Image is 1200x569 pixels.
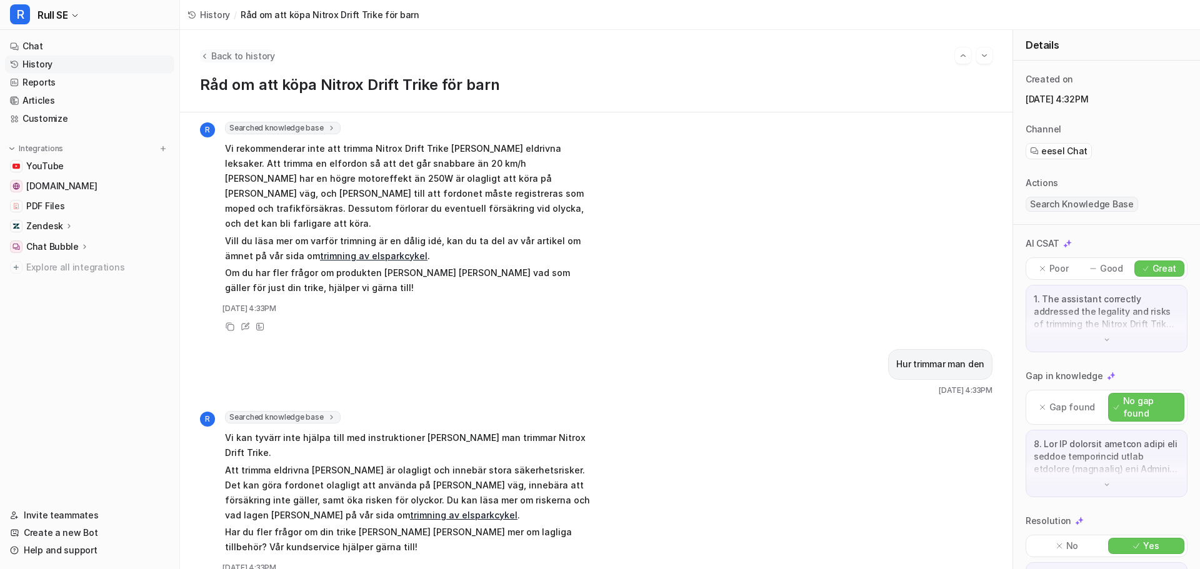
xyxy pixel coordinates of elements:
[211,49,275,62] span: Back to history
[5,542,174,559] a: Help and support
[1030,147,1039,156] img: eeselChat
[225,463,591,523] p: Att trimma eldrivna [PERSON_NAME] är olagligt och innebär stora säkerhetsrisker. Det kan göra for...
[1026,197,1138,212] span: Search Knowledge Base
[1026,370,1103,382] p: Gap in knowledge
[976,47,992,64] button: Go to next session
[225,411,341,423] span: Searched knowledge base
[26,220,63,232] p: Zendesk
[1102,335,1111,344] img: down-arrow
[12,243,20,250] img: Chat Bubble
[26,180,97,192] span: [DOMAIN_NAME]
[5,197,174,215] a: PDF FilesPDF Files
[1143,540,1159,552] p: Yes
[26,240,79,253] p: Chat Bubble
[1026,515,1071,527] p: Resolution
[5,37,174,55] a: Chat
[26,160,64,172] span: YouTube
[12,182,20,190] img: www.rull.se
[12,202,20,210] img: PDF Files
[1152,262,1177,275] p: Great
[5,157,174,175] a: YouTubeYouTube
[959,50,967,61] img: Previous session
[26,257,169,277] span: Explore all integrations
[1013,30,1200,61] div: Details
[234,8,237,21] span: /
[1123,395,1179,420] p: No gap found
[200,76,992,94] h1: Råd om att köpa Nitrox Drift Trike för barn
[200,49,275,62] button: Back to history
[1049,401,1095,413] p: Gap found
[980,50,989,61] img: Next session
[241,8,419,21] span: Råd om att köpa Nitrox Drift Trike för barn
[225,525,591,555] p: Har du fler frågor om din trike [PERSON_NAME] [PERSON_NAME] mer om lagliga tillbehör? Vår kundser...
[955,47,971,64] button: Go to previous session
[225,141,591,231] p: Vi rekommenderar inte att trimma Nitrox Drift Trike [PERSON_NAME] eldrivna leksaker. Att trimma e...
[1034,293,1179,330] p: 1. The assistant correctly addressed the legality and risks of trimming the Nitrox Drift Trike, p...
[5,259,174,276] a: Explore all integrations
[896,357,984,372] p: Hur trimmar man den
[1100,262,1123,275] p: Good
[5,92,174,109] a: Articles
[19,144,63,154] p: Integrations
[200,122,215,137] span: R
[26,200,64,212] span: PDF Files
[1026,237,1059,250] p: AI CSAT
[7,144,16,153] img: expand menu
[222,303,276,314] span: [DATE] 4:33PM
[1030,145,1087,157] a: eesel Chat
[1026,123,1061,136] p: Channel
[12,162,20,170] img: YouTube
[5,74,174,91] a: Reports
[5,110,174,127] a: Customize
[225,234,591,264] p: Vill du läsa mer om varför trimning är en dålig idé, kan du ta del av vår artikel om ämnet på vår...
[37,6,67,24] span: Rull SE
[1026,177,1058,189] p: Actions
[1102,480,1111,489] img: down-arrow
[187,8,230,21] a: History
[225,265,591,295] p: Om du har fler frågor om produkten [PERSON_NAME] [PERSON_NAME] vad som gäller för just din trike,...
[5,56,174,73] a: History
[5,524,174,542] a: Create a new Bot
[200,412,215,427] span: R
[5,507,174,524] a: Invite teammates
[1034,438,1179,475] p: 8. Lor IP dolorsit ametcon adipi eli seddoe temporincid utlab etdolore (magnaaliq) eni Admini Ven...
[1026,73,1073,86] p: Created on
[5,142,67,155] button: Integrations
[10,261,22,274] img: explore all integrations
[200,8,230,21] span: History
[12,222,20,230] img: Zendesk
[1041,145,1087,157] span: eesel Chat
[10,4,30,24] span: R
[1066,540,1078,552] p: No
[1026,93,1187,106] p: [DATE] 4:32PM
[225,430,591,460] p: Vi kan tyvärr inte hjälpa till med instruktioner [PERSON_NAME] man trimmar Nitrox Drift Trike.
[410,510,517,520] a: trimning av elsparkcykel
[159,144,167,153] img: menu_add.svg
[1049,262,1069,275] p: Poor
[225,122,341,134] span: Searched knowledge base
[320,250,427,261] a: trimning av elsparkcykel
[939,385,992,396] span: [DATE] 4:33PM
[5,177,174,195] a: www.rull.se[DOMAIN_NAME]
